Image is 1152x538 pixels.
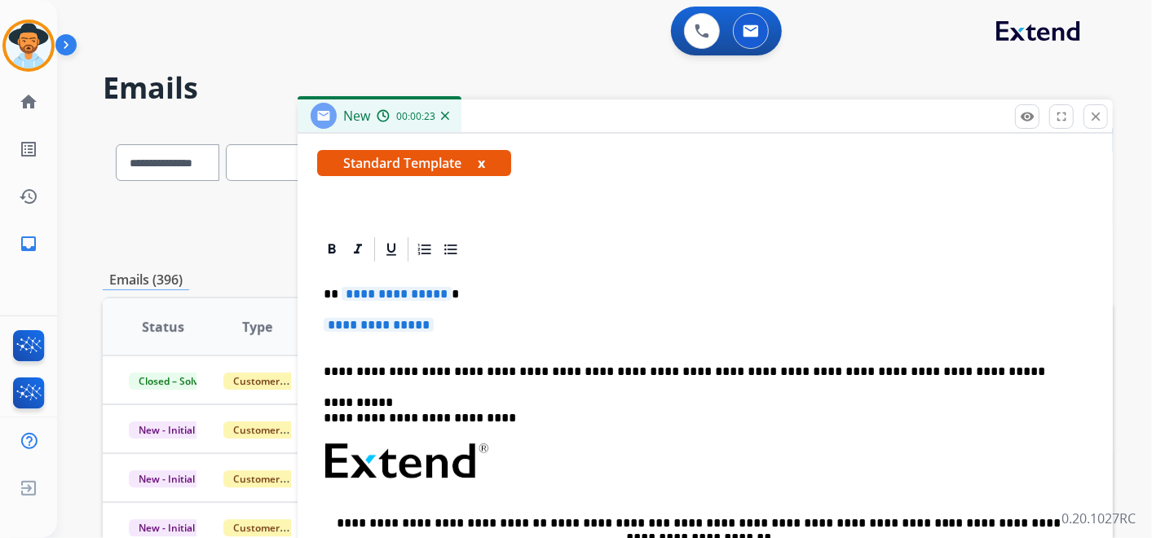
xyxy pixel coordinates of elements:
span: 00:00:23 [396,110,435,123]
span: Customer Support [223,421,329,439]
mat-icon: close [1088,109,1103,124]
span: New - Initial [129,470,205,487]
div: Underline [379,237,404,262]
div: Bullet List [439,237,463,262]
span: Standard Template [317,150,511,176]
span: Status [142,317,184,337]
mat-icon: list_alt [19,139,38,159]
div: Italic [346,237,370,262]
span: New - Initial [129,519,205,536]
mat-icon: history [19,187,38,206]
div: Bold [320,237,344,262]
h2: Emails [103,72,1113,104]
img: avatar [6,23,51,68]
p: Emails (396) [103,270,189,290]
span: Customer Support [223,373,329,390]
span: Customer Support [223,519,329,536]
span: Closed – Solved [129,373,219,390]
mat-icon: fullscreen [1054,109,1069,124]
button: x [478,153,485,173]
span: Customer Support [223,470,329,487]
p: 0.20.1027RC [1062,509,1136,528]
mat-icon: inbox [19,234,38,254]
span: New [343,107,370,125]
span: Type [242,317,272,337]
mat-icon: remove_red_eye [1020,109,1035,124]
mat-icon: home [19,92,38,112]
div: Ordered List [413,237,437,262]
span: New - Initial [129,421,205,439]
